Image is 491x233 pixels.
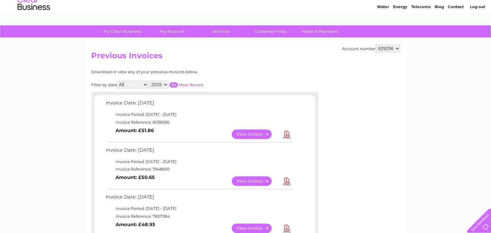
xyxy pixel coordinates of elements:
[116,128,154,133] b: Amount: £51.86
[232,224,279,233] a: View
[369,3,413,11] a: 0333 014 3131
[377,28,389,33] a: Water
[145,25,199,37] a: My Account
[470,28,485,33] a: Log out
[104,165,294,173] td: Invoice Reference: 7948600
[104,193,294,205] td: Invoice Date: [DATE]
[244,25,297,37] a: Customer Help
[232,130,279,139] a: View
[116,174,155,180] b: Amount: £50.65
[104,111,294,118] td: Invoice Period: [DATE] - [DATE]
[91,81,262,89] div: Filter by date
[17,17,50,37] img: logo.png
[179,82,203,87] a: Most Recent
[104,118,294,126] td: Invoice Reference: 8038926
[232,176,279,186] a: View
[96,25,149,37] a: My Clear Business
[435,28,444,33] a: Blog
[283,130,291,139] a: Download
[104,158,294,166] td: Invoice Period: [DATE] - [DATE]
[411,28,431,33] a: Telecoms
[104,99,294,111] td: Invoice Date: [DATE]
[91,70,262,74] div: Download or view any of your previous invoices below.
[283,176,291,186] a: Download
[104,212,294,220] td: Invoice Reference: 7857084
[194,25,248,37] a: Services
[116,222,155,227] b: Amount: £48.93
[104,205,294,212] td: Invoice Period: [DATE] - [DATE]
[283,224,291,233] a: Download
[92,4,399,32] div: Clear Business is a trading name of Verastar Limited (registered in [GEOGRAPHIC_DATA] No. 3667643...
[448,28,464,33] a: Contact
[91,51,400,63] h2: Previous Invoices
[293,25,347,37] a: Make A Payment
[342,45,400,52] div: Account number
[393,28,407,33] a: Energy
[104,146,294,158] td: Invoice Date: [DATE]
